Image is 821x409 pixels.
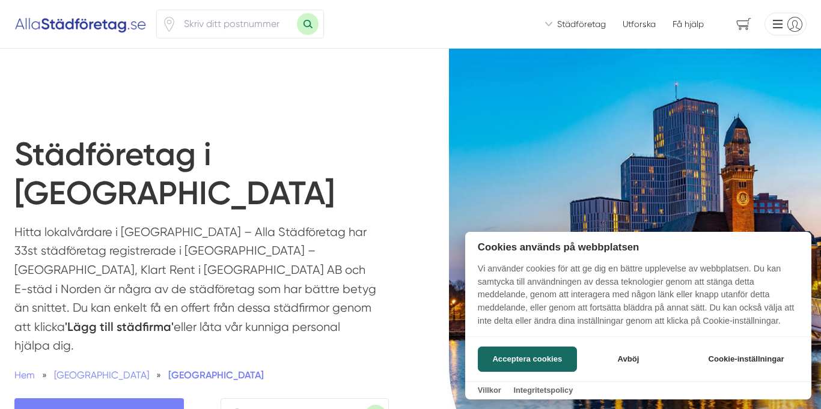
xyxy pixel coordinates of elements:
a: Integritetspolicy [513,386,573,395]
a: Villkor [478,386,501,395]
h2: Cookies används på webbplatsen [465,241,811,253]
button: Cookie-inställningar [694,347,799,372]
button: Avböj [581,347,676,372]
button: Acceptera cookies [478,347,577,372]
p: Vi använder cookies för att ge dig en bättre upplevelse av webbplatsen. Du kan samtycka till anvä... [465,262,811,336]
